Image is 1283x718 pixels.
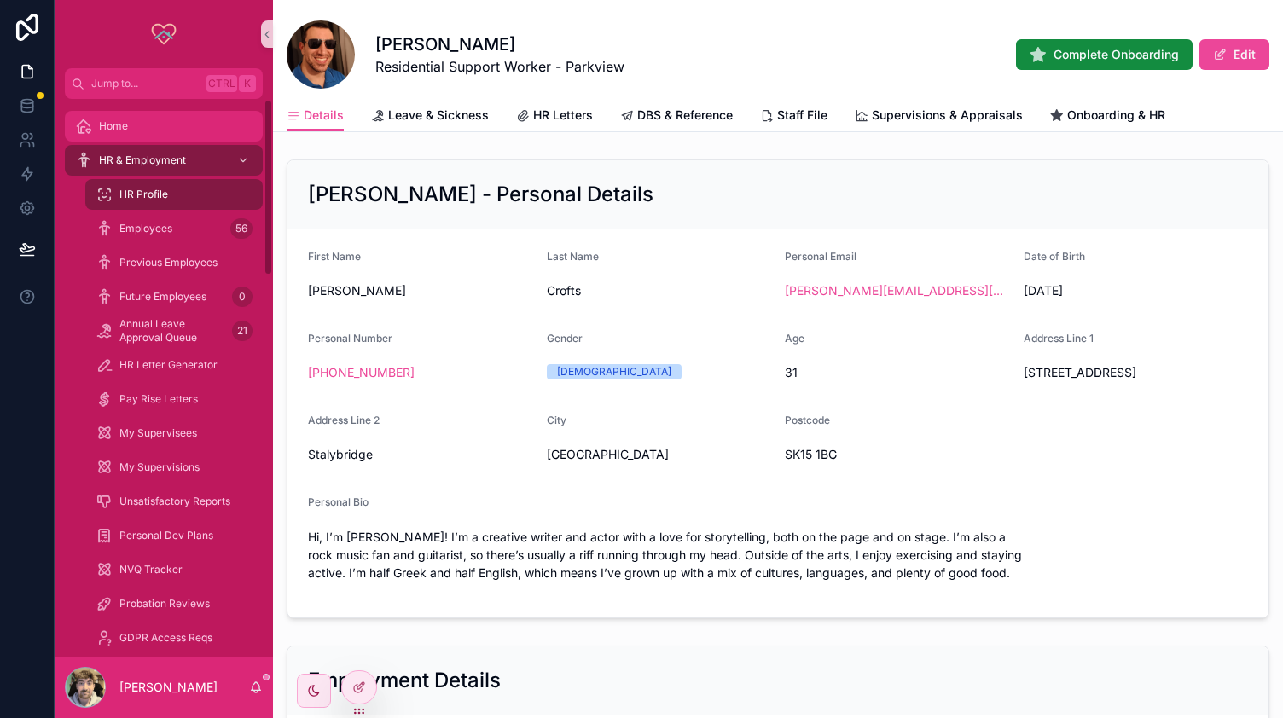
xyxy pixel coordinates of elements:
[785,332,804,345] span: Age
[308,181,653,208] h2: [PERSON_NAME] - Personal Details
[308,446,533,463] span: Stalybridge
[1024,250,1085,263] span: Date of Birth
[119,222,172,235] span: Employees
[119,563,183,576] span: NVQ Tracker
[85,316,263,346] a: Annual Leave Approval Queue21
[85,520,263,551] a: Personal Dev Plans
[119,317,225,345] span: Annual Leave Approval Queue
[85,213,263,244] a: Employees56
[206,75,237,92] span: Ctrl
[119,597,210,611] span: Probation Reviews
[1054,46,1179,63] span: Complete Onboarding
[1024,282,1249,299] span: [DATE]
[91,77,200,90] span: Jump to...
[65,68,263,99] button: Jump to...CtrlK
[119,188,168,201] span: HR Profile
[785,446,1010,463] span: SK15 1BG
[308,250,361,263] span: First Name
[1016,39,1193,70] button: Complete Onboarding
[85,281,263,312] a: Future Employees0
[55,99,273,657] div: scrollable content
[308,495,369,508] span: Personal Bio
[557,364,671,379] div: [DEMOGRAPHIC_DATA]
[119,631,212,645] span: GDPR Access Reqs
[85,486,263,517] a: Unsatisfactory Reports
[99,119,128,133] span: Home
[65,111,263,142] a: Home
[308,282,533,299] span: [PERSON_NAME]
[547,282,772,299] span: Crofts
[119,358,218,372] span: HR Letter Generator
[85,622,263,653] a: GDPR Access Reqs
[85,350,263,380] a: HR Letter Generator
[119,256,218,269] span: Previous Employees
[388,107,489,124] span: Leave & Sickness
[785,282,1010,299] a: [PERSON_NAME][EMAIL_ADDRESS][DOMAIN_NAME]
[516,100,593,134] a: HR Letters
[375,56,624,77] span: Residential Support Worker - Parkview
[872,107,1023,124] span: Supervisions & Appraisals
[760,100,827,134] a: Staff File
[119,679,218,696] p: [PERSON_NAME]
[547,250,599,263] span: Last Name
[308,414,380,426] span: Address Line 2
[308,364,415,381] a: [PHONE_NUMBER]
[150,20,177,48] img: App logo
[785,250,856,263] span: Personal Email
[85,452,263,483] a: My Supervisions
[99,153,186,167] span: HR & Employment
[855,100,1023,134] a: Supervisions & Appraisals
[119,426,197,440] span: My Supervisees
[241,77,254,90] span: K
[308,332,392,345] span: Personal Number
[547,414,566,426] span: City
[85,247,263,278] a: Previous Employees
[777,107,827,124] span: Staff File
[308,528,1248,582] p: Hi, I’m [PERSON_NAME]! I’m a creative writer and actor with a love for storytelling, both on the ...
[230,218,253,239] div: 56
[119,495,230,508] span: Unsatisfactory Reports
[637,107,733,124] span: DBS & Reference
[232,287,253,307] div: 0
[785,414,830,426] span: Postcode
[119,460,200,474] span: My Supervisions
[785,364,1010,381] span: 31
[85,588,263,619] a: Probation Reviews
[85,179,263,210] a: HR Profile
[547,446,772,463] span: [GEOGRAPHIC_DATA]
[1199,39,1269,70] button: Edit
[119,290,206,304] span: Future Employees
[1024,364,1249,381] span: [STREET_ADDRESS]
[1024,332,1094,345] span: Address Line 1
[119,529,213,542] span: Personal Dev Plans
[287,100,344,132] a: Details
[547,332,583,345] span: Gender
[85,384,263,414] a: Pay Rise Letters
[1050,100,1165,134] a: Onboarding & HR
[371,100,489,134] a: Leave & Sickness
[85,418,263,449] a: My Supervisees
[232,321,253,341] div: 21
[308,667,501,694] h2: Employment Details
[533,107,593,124] span: HR Letters
[85,554,263,585] a: NVQ Tracker
[375,32,624,56] h1: [PERSON_NAME]
[65,145,263,176] a: HR & Employment
[1067,107,1165,124] span: Onboarding & HR
[304,107,344,124] span: Details
[119,392,198,406] span: Pay Rise Letters
[620,100,733,134] a: DBS & Reference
